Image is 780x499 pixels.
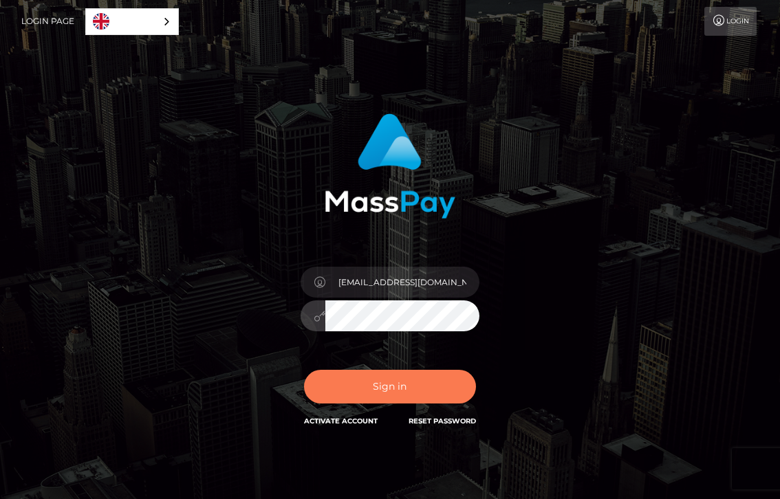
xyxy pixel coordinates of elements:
[325,267,479,298] input: E-mail...
[85,8,179,35] div: Language
[85,8,179,35] aside: Language selected: English
[304,370,476,403] button: Sign in
[409,417,476,425] a: Reset Password
[21,7,74,36] a: Login Page
[304,417,378,425] a: Activate Account
[704,7,757,36] a: Login
[86,9,178,34] a: English
[325,113,455,219] img: MassPay Login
